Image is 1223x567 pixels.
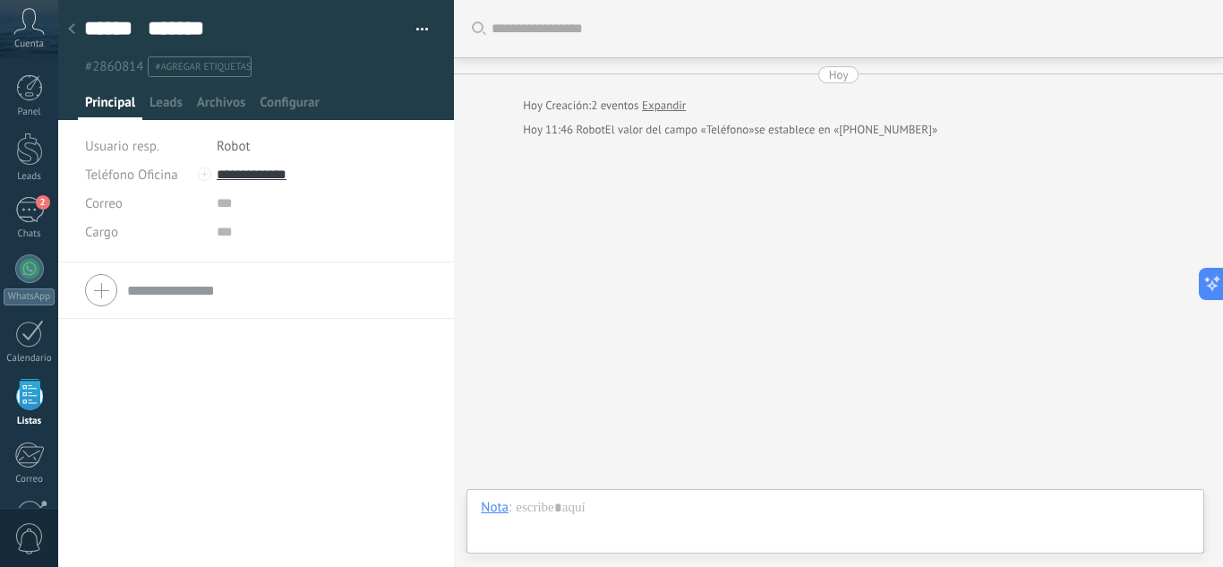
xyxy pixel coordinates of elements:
[523,97,545,115] div: Hoy
[217,138,250,155] span: Robot
[591,97,638,115] span: 2 eventos
[523,121,576,139] div: Hoy 11:46
[85,189,123,218] button: Correo
[755,121,938,139] span: se establece en «[PHONE_NUMBER]»
[85,94,135,120] span: Principal
[85,58,143,75] span: #2860814
[605,121,755,139] span: El valor del campo «Teléfono»
[829,66,849,83] div: Hoy
[4,288,55,305] div: WhatsApp
[85,167,178,184] span: Teléfono Oficina
[260,94,319,120] span: Configurar
[85,195,123,212] span: Correo
[576,122,604,137] span: Robot
[85,132,203,160] div: Usuario resp.
[4,228,56,240] div: Chats
[4,171,56,183] div: Leads
[85,138,159,155] span: Usuario resp.
[14,39,44,50] span: Cuenta
[4,416,56,427] div: Listas
[155,61,251,73] span: #agregar etiquetas
[85,160,178,189] button: Teléfono Oficina
[197,94,245,120] span: Archivos
[4,474,56,485] div: Correo
[4,107,56,118] div: Panel
[523,97,686,115] div: Creación:
[85,218,203,246] div: Cargo
[85,226,118,239] span: Cargo
[4,353,56,365] div: Calendario
[36,195,50,210] span: 2
[642,97,686,115] a: Expandir
[509,499,511,517] span: :
[150,94,183,120] span: Leads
